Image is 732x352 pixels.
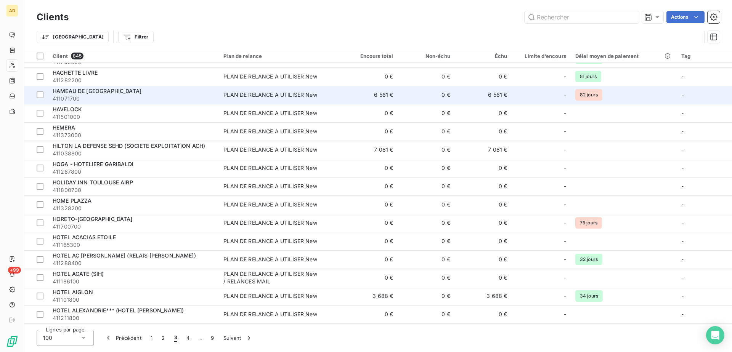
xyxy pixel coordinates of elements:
td: 0 € [341,269,398,287]
span: - [564,109,566,117]
span: HOTEL AC [PERSON_NAME] (RELAIS [PERSON_NAME]) [53,252,196,259]
span: - [681,128,684,134]
td: 0 € [455,250,512,269]
span: 411211800 [53,314,214,322]
td: 0 € [398,305,454,323]
td: 6 561 € [341,86,398,104]
td: 0 € [341,250,398,269]
span: 32 jours [575,254,602,265]
span: HOTEL ALEXANDRIE*** (HOTEL [PERSON_NAME]) [53,307,184,314]
span: 411165300 [53,241,214,249]
td: 0 € [398,67,454,86]
span: HOTEL ACACIAS ETOILE [53,234,116,240]
td: 7 081 € [341,141,398,159]
img: Logo LeanPay [6,335,18,347]
div: PLAN DE RELANCE A UTILISER New [223,237,317,245]
span: - [564,128,566,135]
span: - [564,73,566,80]
div: Échu [459,53,507,59]
td: 0 € [455,269,512,287]
span: - [681,274,684,281]
div: Open Intercom Messenger [706,326,724,344]
td: 0 € [398,122,454,141]
span: HILTON LA DEFENSE SEHD (SOCIETE EXPLOITATION ACH) [53,142,205,149]
span: HOTEL AGATE (SIH) [53,270,104,277]
span: 411101800 [53,296,214,304]
span: 411038800 [53,150,214,157]
td: 0 € [398,214,454,232]
td: 0 € [341,104,398,122]
td: 3 688 € [341,287,398,305]
span: HOME PLAZZA [53,197,92,204]
td: 0 € [455,214,512,232]
td: 0 € [341,305,398,323]
div: PLAN DE RELANCE A UTILISER New [223,164,317,172]
button: Actions [666,11,705,23]
span: 411288400 [53,259,214,267]
td: 0 € [398,250,454,269]
span: 411373000 [53,131,214,139]
td: 0 € [341,122,398,141]
span: 411267800 [53,168,214,176]
button: Filtrer [118,31,153,43]
div: Tag [681,53,727,59]
td: 0 € [398,141,454,159]
td: 6 561 € [455,86,512,104]
span: - [681,256,684,262]
span: - [681,183,684,189]
span: - [564,91,566,99]
span: 411071700 [53,95,214,102]
button: 3 [170,330,182,346]
div: PLAN DE RELANCE A UTILISER New / RELANCES MAIL [223,270,319,285]
div: PLAN DE RELANCE A UTILISER New [223,292,317,300]
div: Non-échu [402,53,450,59]
div: PLAN DE RELANCE A UTILISER New [223,219,317,227]
td: 0 € [341,214,398,232]
input: Rechercher [525,11,639,23]
span: HEMERA [53,124,75,131]
td: 0 € [455,195,512,214]
span: +99 [8,267,21,274]
span: 411282200 [53,77,214,84]
span: - [681,219,684,226]
button: 9 [206,330,218,346]
span: 51 jours [575,71,601,82]
div: Plan de relance [223,53,336,59]
td: 0 € [341,195,398,214]
span: - [564,201,566,208]
td: 0 € [455,159,512,177]
span: 75 jours [575,217,602,229]
span: - [681,293,684,299]
div: PLAN DE RELANCE A UTILISER New [223,182,317,190]
td: 0 € [398,159,454,177]
span: 100 [43,334,52,342]
span: - [681,201,684,208]
td: 0 € [341,177,398,195]
div: AD [6,5,18,17]
span: 3 [174,334,177,342]
div: Délai moyen de paiement [575,53,672,59]
span: 411328200 [53,205,214,212]
div: PLAN DE RELANCE A UTILISER New [223,128,317,135]
button: Précédent [100,330,146,346]
td: 0 € [398,232,454,250]
div: PLAN DE RELANCE A UTILISER New [223,109,317,117]
div: PLAN DE RELANCE A UTILISER New [223,256,317,263]
td: 0 € [398,86,454,104]
div: PLAN DE RELANCE A UTILISER New [223,310,317,318]
span: HORETO-[GEOGRAPHIC_DATA] [53,216,133,222]
span: 845 [71,53,83,59]
td: 0 € [455,104,512,122]
div: Encours total [345,53,393,59]
span: - [564,292,566,300]
span: HAVELOCK [53,106,82,112]
button: [GEOGRAPHIC_DATA] [37,31,109,43]
td: 0 € [341,159,398,177]
div: PLAN DE RELANCE A UTILISER New [223,73,317,80]
span: - [564,274,566,282]
span: - [564,310,566,318]
button: Suivant [219,330,257,346]
td: 0 € [398,195,454,214]
span: Client [53,53,68,59]
span: 411800700 [53,186,214,194]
